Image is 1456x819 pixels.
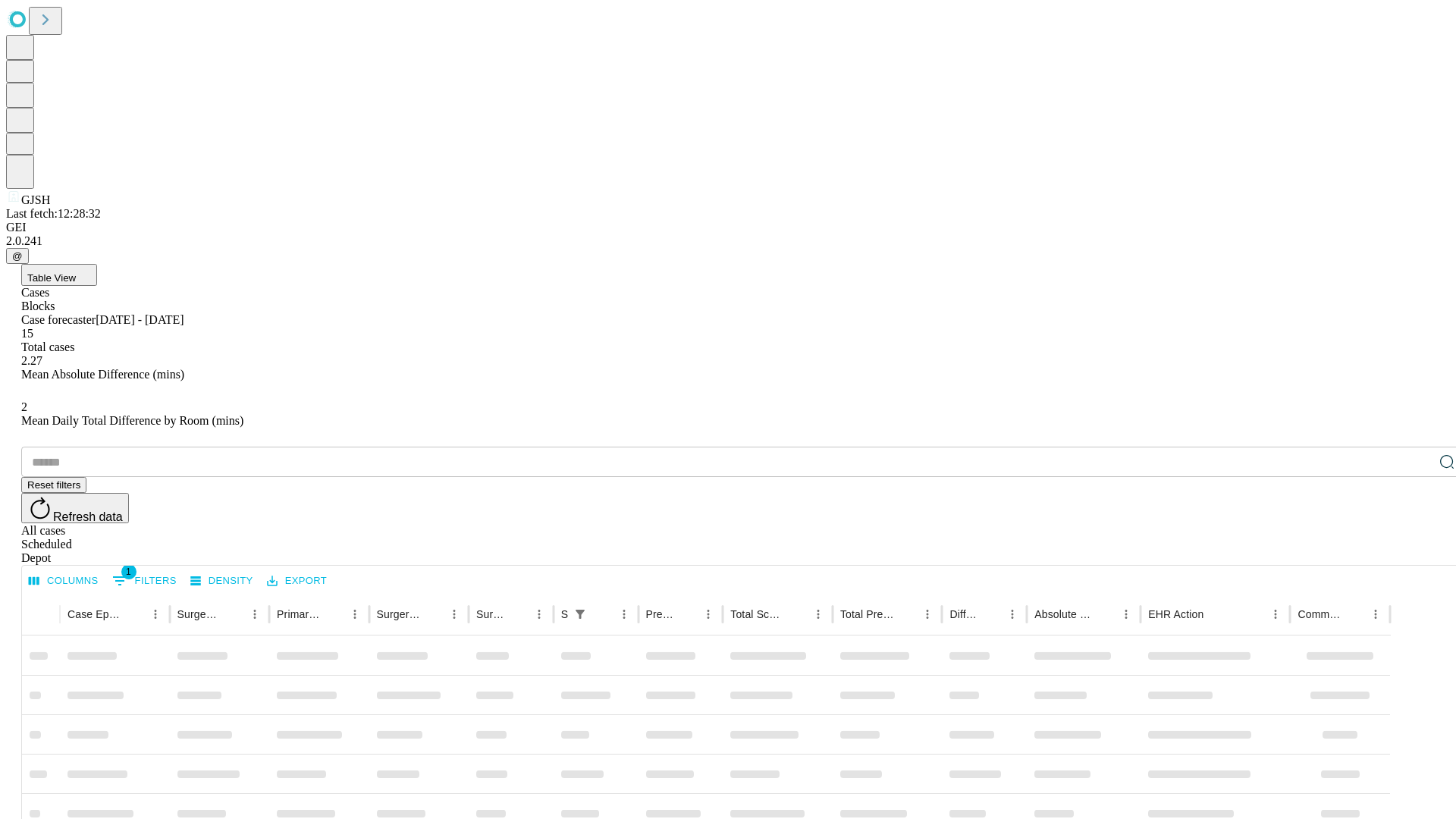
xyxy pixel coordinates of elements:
button: Show filters [570,604,591,625]
div: 1 active filter [570,604,591,625]
button: Select columns [25,570,102,593]
div: Case Epic Id [67,608,122,620]
button: Menu [529,604,550,625]
span: Refresh data [53,510,123,523]
span: @ [12,250,23,262]
span: Last fetch: 12:28:32 [6,207,101,220]
span: Total cases [21,340,74,353]
span: Mean Absolute Difference (mins) [21,368,184,381]
button: Sort [896,604,917,625]
span: 1 [121,564,136,579]
button: Menu [698,604,719,625]
button: Sort [1094,604,1116,625]
div: Total Predicted Duration [840,608,895,620]
div: Predicted In Room Duration [646,608,676,620]
button: Menu [244,604,265,625]
span: GJSH [21,193,50,206]
button: @ [6,248,29,264]
button: Sort [592,604,613,625]
span: 15 [21,327,33,340]
div: 2.0.241 [6,234,1450,248]
button: Menu [1265,604,1286,625]
button: Menu [808,604,829,625]
div: Difference [949,608,979,620]
div: Surgery Name [377,608,421,620]
button: Sort [786,604,808,625]
button: Menu [444,604,465,625]
button: Sort [507,604,529,625]
button: Sort [124,604,145,625]
div: Surgeon Name [177,608,221,620]
button: Menu [1365,604,1386,625]
span: 2.27 [21,354,42,367]
div: Absolute Difference [1034,608,1093,620]
button: Sort [1344,604,1365,625]
div: Comments [1298,608,1341,620]
button: Sort [323,604,344,625]
button: Density [187,570,257,593]
button: Export [263,570,331,593]
div: EHR Action [1148,608,1203,620]
button: Menu [1116,604,1137,625]
button: Show filters [108,569,180,593]
div: GEI [6,221,1450,234]
button: Refresh data [21,493,129,523]
span: [DATE] - [DATE] [96,313,184,326]
button: Sort [422,604,444,625]
button: Sort [981,604,1002,625]
button: Reset filters [21,477,86,493]
button: Menu [1002,604,1023,625]
span: Table View [27,272,76,284]
button: Menu [917,604,938,625]
span: Reset filters [27,479,80,491]
button: Menu [145,604,166,625]
div: Primary Service [277,608,321,620]
span: 2 [21,400,27,413]
div: Surgery Date [476,608,506,620]
span: Case forecaster [21,313,96,326]
div: Scheduled In Room Duration [561,608,568,620]
span: Mean Daily Total Difference by Room (mins) [21,414,243,427]
button: Menu [344,604,366,625]
button: Table View [21,264,97,286]
button: Sort [1205,604,1226,625]
button: Menu [613,604,635,625]
button: Sort [223,604,244,625]
button: Sort [676,604,698,625]
div: Total Scheduled Duration [730,608,785,620]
